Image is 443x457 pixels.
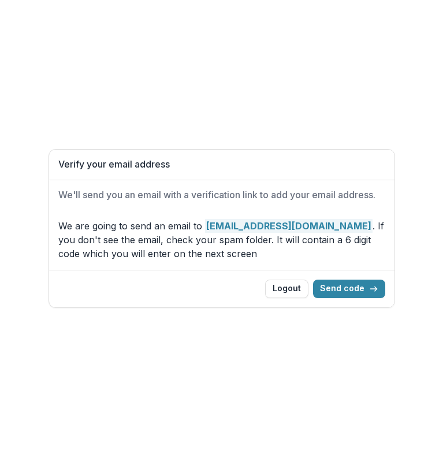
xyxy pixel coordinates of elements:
h1: Verify your email address [58,159,385,170]
h2: We'll send you an email with a verification link to add your email address. [58,190,385,200]
strong: [EMAIL_ADDRESS][DOMAIN_NAME] [205,219,373,233]
button: Logout [265,280,308,298]
button: Send code [313,280,385,298]
p: We are going to send an email to . If you don't see the email, check your spam folder. It will co... [58,219,385,261]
